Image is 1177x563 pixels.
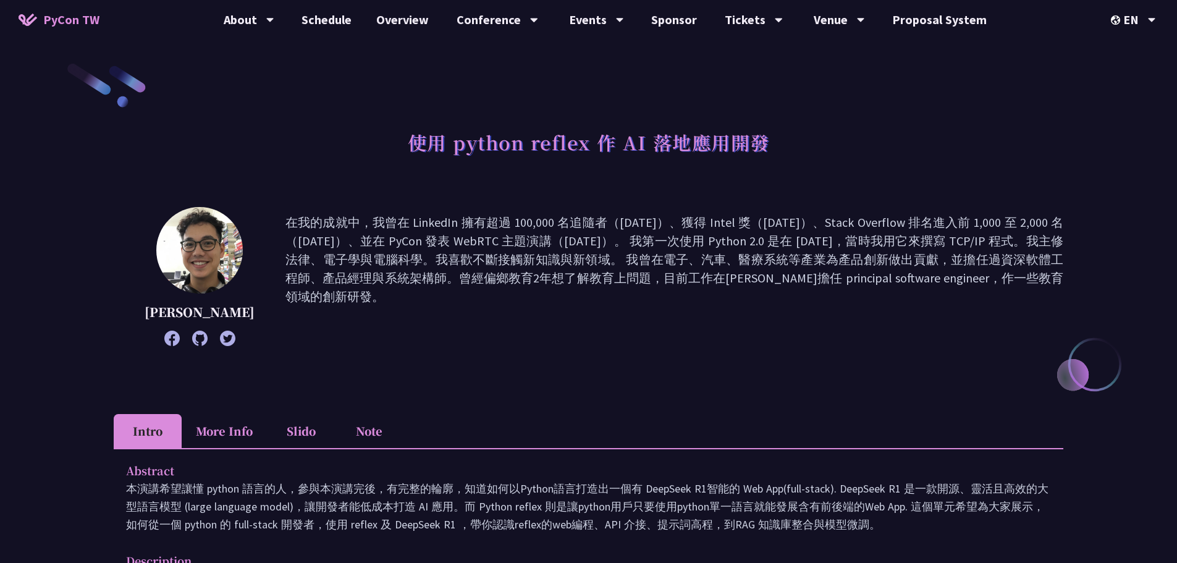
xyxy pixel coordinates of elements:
[126,462,1026,480] p: Abstract
[1111,15,1123,25] img: Locale Icon
[267,414,335,448] li: Slido
[6,4,112,35] a: PyCon TW
[408,124,770,161] h1: 使用 python reflex 作 AI 落地應用開發
[156,207,243,294] img: Milo Chen
[43,11,99,29] span: PyCon TW
[145,303,255,321] p: [PERSON_NAME]
[126,480,1051,533] p: 本演講希望讓懂 python 語言的人，參與本演講完後，有完整的輪廓，知道如何以Python語言打造出一個有 DeepSeek R1智能的 Web App(full-stack). DeepSe...
[285,213,1063,340] p: 在我的成就中，我曾在 LinkedIn 擁有超過 100,000 名追隨者（[DATE]）、獲得 Intel 獎（[DATE]）、Stack Overflow 排名進入前 1,000 至 2,0...
[19,14,37,26] img: Home icon of PyCon TW 2025
[182,414,267,448] li: More Info
[335,414,403,448] li: Note
[114,414,182,448] li: Intro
